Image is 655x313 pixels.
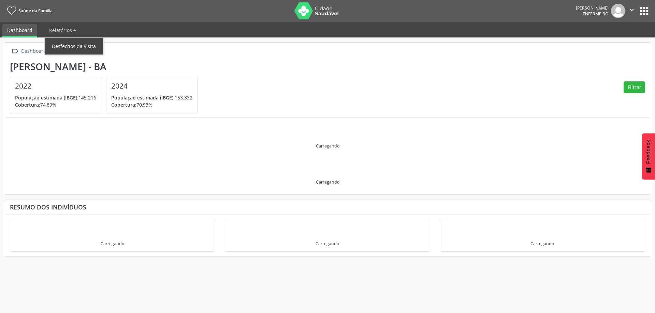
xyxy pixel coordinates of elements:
[316,179,339,185] div: Carregando
[15,82,96,90] h4: 2022
[111,101,136,108] span: Cobertura:
[44,37,103,55] ul: Relatórios
[624,81,645,93] button: Filtrar
[625,4,638,18] button: 
[611,4,625,18] img: img
[10,46,20,56] i: 
[111,94,175,101] span: População estimada (IBGE):
[44,24,81,36] a: Relatórios
[101,241,124,247] div: Carregando
[18,8,53,14] span: Saúde da Família
[45,40,103,52] a: Desfechos da visita
[316,143,339,149] div: Carregando
[111,94,192,101] p: 153.332
[645,140,652,164] span: Feedback
[642,133,655,179] button: Feedback - Mostrar pesquisa
[20,46,47,56] div: Dashboard
[576,5,609,11] div: [PERSON_NAME]
[49,27,72,33] span: Relatórios
[5,5,53,16] a: Saúde da Família
[111,82,192,90] h4: 2024
[15,101,96,108] p: 74,89%
[628,6,636,14] i: 
[10,203,645,211] div: Resumo dos indivíduos
[15,101,40,108] span: Cobertura:
[111,101,192,108] p: 70,93%
[638,5,650,17] button: apps
[2,24,37,37] a: Dashboard
[316,241,339,247] div: Carregando
[10,46,47,56] a:  Dashboard
[530,241,554,247] div: Carregando
[15,94,96,101] p: 145.216
[15,94,78,101] span: População estimada (IBGE):
[10,61,202,72] div: [PERSON_NAME] - BA
[583,11,609,17] span: Enfermeiro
